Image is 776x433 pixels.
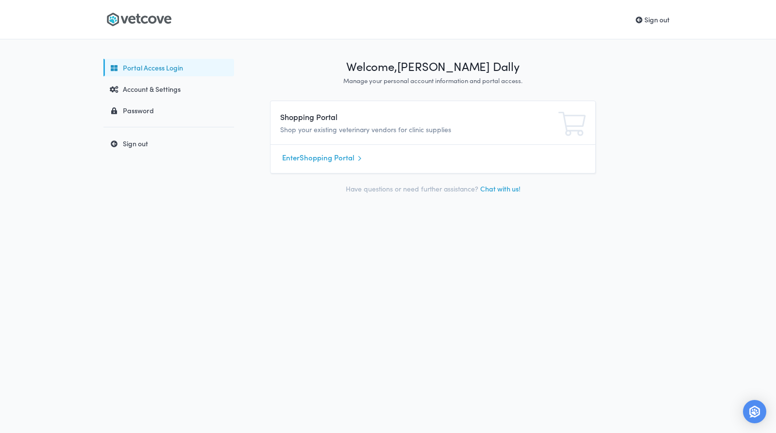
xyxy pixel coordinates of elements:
p: Have questions or need further assistance? [270,183,596,194]
p: Shop your existing veterinary vendors for clinic supplies [280,124,484,135]
div: Account & Settings [105,84,229,94]
div: Sign out [105,139,229,148]
a: Chat with us! [480,184,521,193]
a: Sign out [636,15,670,24]
a: Account & Settings [103,80,234,98]
a: Portal Access Login [103,59,234,76]
div: Portal Access Login [105,63,229,72]
a: Password [103,102,234,119]
a: Sign out [103,135,234,152]
a: EnterShopping Portal [282,151,584,165]
h1: Welcome, [PERSON_NAME] Dally [270,59,596,74]
div: Open Intercom Messenger [743,400,766,423]
h4: Shopping Portal [280,111,484,122]
div: Password [105,105,229,115]
p: Manage your personal account information and portal access. [270,76,596,86]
